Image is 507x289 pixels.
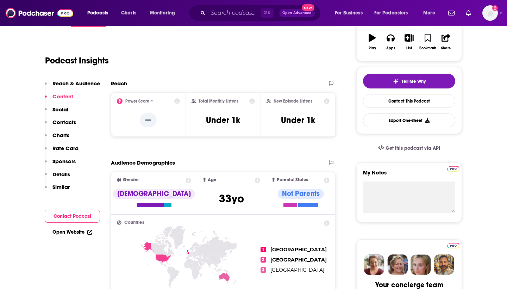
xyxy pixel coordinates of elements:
[45,119,76,132] button: Contacts
[482,5,498,21] span: Logged in as bjonesvested
[208,7,261,19] input: Search podcasts, credits, & more...
[124,220,144,225] span: Countries
[386,145,440,151] span: Get this podcast via API
[441,46,451,50] div: Share
[206,115,240,125] h3: Under 1k
[261,8,274,18] span: ⌘ K
[363,94,455,108] a: Contact This Podcast
[52,229,92,235] a: Open Website
[87,8,108,18] span: Podcasts
[261,247,266,252] span: 1
[52,119,76,125] p: Contacts
[111,80,127,87] h2: Reach
[445,7,457,19] a: Show notifications dropdown
[199,99,238,104] h2: Total Monthly Listens
[150,8,175,18] span: Monitoring
[419,46,436,50] div: Bookmark
[45,55,109,66] h1: Podcast Insights
[45,184,70,197] button: Similar
[447,242,459,248] a: Pro website
[45,93,73,106] button: Content
[277,178,308,182] span: Parental Status
[400,29,418,55] button: List
[363,29,381,55] button: Play
[140,113,157,127] p: --
[52,184,70,190] p: Similar
[6,6,73,20] img: Podchaser - Follow, Share and Rate Podcasts
[270,246,327,253] span: [GEOGRAPHIC_DATA]
[195,5,327,21] div: Search podcasts, credits, & more...
[45,158,76,171] button: Sponsors
[270,267,324,273] span: [GEOGRAPHIC_DATA]
[492,5,498,11] svg: Add a profile image
[411,254,431,275] img: Jules Profile
[373,140,446,157] a: Get this podcast via API
[386,46,395,50] div: Apps
[52,80,100,87] p: Reach & Audience
[117,7,140,19] a: Charts
[447,166,459,172] img: Podchaser Pro
[45,171,70,184] button: Details
[418,29,437,55] button: Bookmark
[82,7,117,19] button: open menu
[281,115,315,125] h3: Under 1k
[387,254,408,275] img: Barbara Profile
[145,7,184,19] button: open menu
[364,254,384,275] img: Sydney Profile
[363,74,455,88] button: tell me why sparkleTell Me Why
[401,79,426,84] span: Tell Me Why
[381,29,400,55] button: Apps
[393,79,399,84] img: tell me why sparkle
[208,178,217,182] span: Age
[111,159,175,166] h2: Audience Demographics
[52,158,76,165] p: Sponsors
[125,99,153,104] h2: Power Score™
[374,8,408,18] span: For Podcasters
[482,5,498,21] img: User Profile
[113,189,195,199] div: [DEMOGRAPHIC_DATA]
[45,80,100,93] button: Reach & Audience
[52,132,69,139] p: Charts
[45,145,79,158] button: Rate Card
[482,5,498,21] button: Show profile menu
[423,8,435,18] span: More
[282,11,312,15] span: Open Advanced
[370,7,418,19] button: open menu
[261,257,266,263] span: 2
[369,46,376,50] div: Play
[52,106,68,113] p: Social
[434,254,454,275] img: Jon Profile
[335,8,363,18] span: For Business
[437,29,455,55] button: Share
[330,7,371,19] button: open menu
[406,46,412,50] div: List
[219,192,244,205] span: 33 yo
[121,8,136,18] span: Charts
[447,165,459,172] a: Pro website
[45,132,69,145] button: Charts
[270,257,327,263] span: [GEOGRAPHIC_DATA]
[302,4,314,11] span: New
[463,7,474,19] a: Show notifications dropdown
[261,267,266,273] span: 3
[45,210,100,223] button: Contact Podcast
[363,169,455,182] label: My Notes
[274,99,312,104] h2: New Episode Listens
[418,7,444,19] button: open menu
[279,9,315,17] button: Open AdvancedNew
[45,106,68,119] button: Social
[123,178,139,182] span: Gender
[278,189,324,199] div: Not Parents
[52,171,70,178] p: Details
[363,113,455,127] button: Export One-Sheet
[52,145,79,152] p: Rate Card
[447,243,459,248] img: Podchaser Pro
[52,93,73,100] p: Content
